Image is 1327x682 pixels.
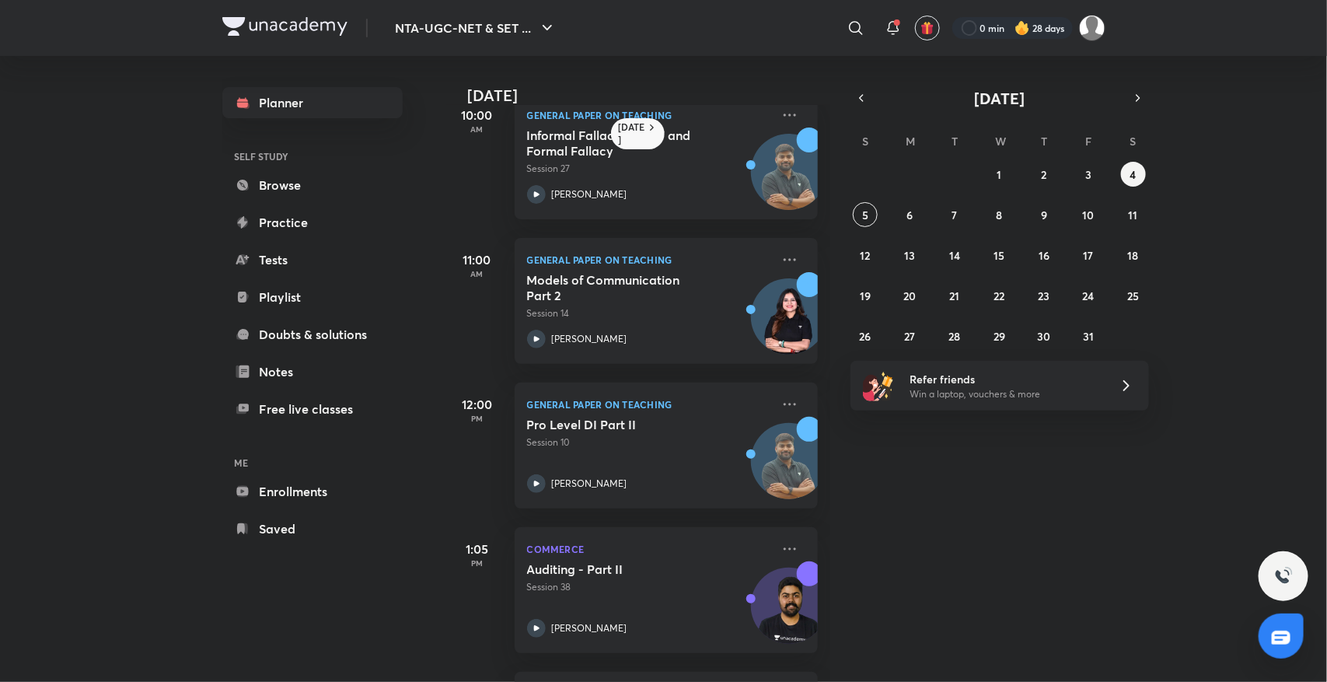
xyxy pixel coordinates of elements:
p: [PERSON_NAME] [552,477,627,491]
button: October 2, 2025 [1032,162,1056,187]
img: Avatar [752,576,826,651]
abbr: October 31, 2025 [1083,329,1094,344]
button: October 14, 2025 [942,243,967,268]
abbr: Thursday [1041,134,1047,149]
abbr: October 7, 2025 [952,208,958,222]
abbr: October 9, 2025 [1041,208,1047,222]
abbr: October 27, 2025 [905,329,916,344]
abbr: October 20, 2025 [904,289,917,303]
h5: Informal Fallacy Part IV and Formal Fallacy [527,128,721,159]
a: Company Logo [222,17,347,40]
abbr: October 3, 2025 [1085,167,1091,182]
p: Session 14 [527,306,771,320]
abbr: October 8, 2025 [996,208,1002,222]
h6: ME [222,449,403,476]
button: October 31, 2025 [1076,324,1101,348]
h4: [DATE] [468,86,833,105]
a: Planner [222,87,403,118]
abbr: October 14, 2025 [949,248,960,263]
abbr: October 16, 2025 [1039,248,1049,263]
abbr: Friday [1085,134,1091,149]
h5: Models of Communication Part 2 [527,272,721,303]
img: Avatar [752,432,826,506]
button: October 17, 2025 [1076,243,1101,268]
a: Browse [222,170,403,201]
a: Doubts & solutions [222,319,403,350]
abbr: October 23, 2025 [1038,289,1049,303]
button: October 13, 2025 [898,243,923,268]
abbr: Sunday [862,134,868,149]
h5: 10:00 [446,106,508,124]
a: Free live classes [222,393,403,425]
a: Practice [222,207,403,238]
p: General Paper on Teaching [527,106,771,124]
h5: 12:00 [446,395,508,414]
abbr: October 6, 2025 [907,208,913,222]
button: October 6, 2025 [898,202,923,227]
img: ttu [1274,567,1293,586]
abbr: October 13, 2025 [905,248,916,263]
abbr: October 17, 2025 [1084,248,1094,263]
button: October 25, 2025 [1121,283,1146,308]
abbr: October 11, 2025 [1129,208,1138,222]
button: October 24, 2025 [1076,283,1101,308]
button: October 8, 2025 [987,202,1011,227]
img: avatar [920,21,934,35]
button: October 29, 2025 [987,324,1011,348]
p: [PERSON_NAME] [552,621,627,635]
abbr: October 1, 2025 [997,167,1001,182]
p: Win a laptop, vouchers & more [910,387,1101,401]
button: October 3, 2025 [1076,162,1101,187]
button: October 22, 2025 [987,283,1011,308]
button: October 23, 2025 [1032,283,1056,308]
abbr: October 18, 2025 [1128,248,1139,263]
a: Playlist [222,282,403,313]
button: October 10, 2025 [1076,202,1101,227]
button: October 15, 2025 [987,243,1011,268]
button: October 27, 2025 [898,324,923,348]
button: October 1, 2025 [987,162,1011,187]
p: Session 10 [527,435,771,449]
p: [PERSON_NAME] [552,332,627,346]
abbr: October 22, 2025 [994,289,1004,303]
img: Company Logo [222,17,347,36]
abbr: October 15, 2025 [994,248,1004,263]
button: October 18, 2025 [1121,243,1146,268]
h5: Pro Level DI Part II [527,417,721,432]
button: October 30, 2025 [1032,324,1056,348]
button: October 12, 2025 [853,243,878,268]
button: NTA-UGC-NET & SET ... [386,12,566,44]
abbr: October 30, 2025 [1037,329,1050,344]
p: General Paper on Teaching [527,395,771,414]
a: Saved [222,513,403,544]
button: October 5, 2025 [853,202,878,227]
button: October 26, 2025 [853,324,878,348]
img: Sakshi Nath [1079,15,1105,41]
p: AM [446,269,508,278]
abbr: October 4, 2025 [1130,167,1137,182]
img: referral [863,370,894,401]
abbr: October 12, 2025 [861,248,871,263]
img: Avatar [752,142,826,217]
h6: Refer friends [910,371,1101,387]
p: AM [446,124,508,134]
p: General Paper on Teaching [527,250,771,269]
abbr: Monday [906,134,916,149]
abbr: October 28, 2025 [949,329,961,344]
h6: [DATE] [619,121,646,146]
abbr: October 29, 2025 [994,329,1005,344]
button: October 9, 2025 [1032,202,1056,227]
button: October 28, 2025 [942,324,967,348]
abbr: October 19, 2025 [860,289,871,303]
p: [PERSON_NAME] [552,187,627,201]
abbr: October 24, 2025 [1083,289,1095,303]
h5: 1:05 [446,540,508,558]
abbr: October 21, 2025 [950,289,960,303]
span: [DATE] [974,88,1025,109]
img: Avatar [752,287,826,362]
abbr: Wednesday [995,134,1006,149]
button: October 16, 2025 [1032,243,1056,268]
button: October 19, 2025 [853,283,878,308]
button: October 21, 2025 [942,283,967,308]
img: streak [1014,20,1030,36]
